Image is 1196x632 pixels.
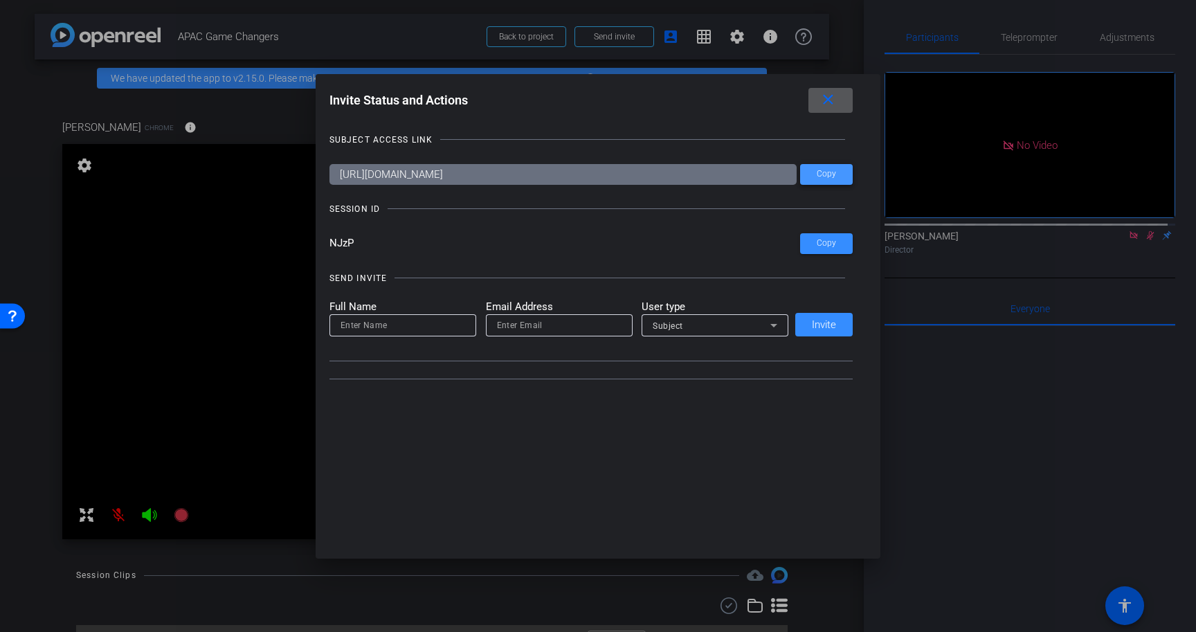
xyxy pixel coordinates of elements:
[817,169,836,179] span: Copy
[329,133,433,147] div: SUBJECT ACCESS LINK
[497,317,622,334] input: Enter Email
[486,299,633,315] mat-label: Email Address
[653,321,683,331] span: Subject
[800,233,853,254] button: Copy
[329,202,380,216] div: SESSION ID
[329,299,476,315] mat-label: Full Name
[642,299,788,315] mat-label: User type
[329,133,853,147] openreel-title-line: SUBJECT ACCESS LINK
[800,164,853,185] button: Copy
[329,88,853,113] div: Invite Status and Actions
[817,238,836,249] span: Copy
[329,271,387,285] div: SEND INVITE
[329,271,853,285] openreel-title-line: SEND INVITE
[341,317,465,334] input: Enter Name
[329,202,853,216] openreel-title-line: SESSION ID
[819,91,837,109] mat-icon: close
